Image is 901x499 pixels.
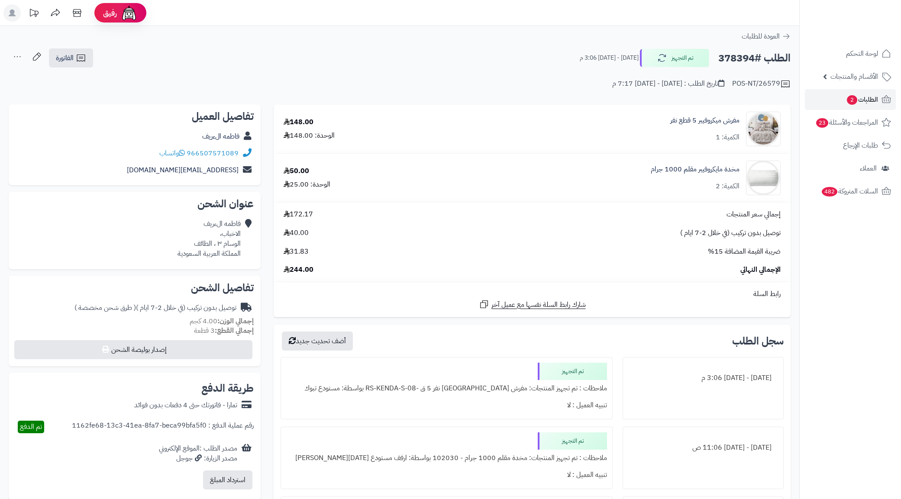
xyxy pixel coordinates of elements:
[284,209,313,219] span: 172.17
[284,166,309,176] div: 50.00
[202,131,239,142] a: فاطمه الءريف
[843,139,878,151] span: طلبات الإرجاع
[217,316,254,326] strong: إجمالي الوزن:
[822,187,837,196] span: 482
[727,209,781,219] span: إجمالي سعر المنتجات
[16,283,254,293] h2: تفاصيل الشحن
[842,24,893,42] img: logo-2.png
[805,135,896,156] a: طلبات الإرجاع
[716,181,740,191] div: الكمية: 2
[805,181,896,202] a: السلات المتروكة482
[628,439,778,456] div: [DATE] - [DATE] 11:06 ص
[286,380,607,397] div: ملاحظات : تم تجهيز المنتجات: مفرش [GEOGRAPHIC_DATA] نفر 5 ق -RS-KENDA-S-08 بواسطة: مستودع تبوك
[282,332,353,351] button: أضف تحديث جديد
[612,79,724,89] div: تاريخ الطلب : [DATE] - [DATE] 7:17 م
[277,289,787,299] div: رابط السلة
[74,303,136,313] span: ( طرق شحن مخصصة )
[830,71,878,83] span: الأقسام والمنتجات
[742,31,780,42] span: العودة للطلبات
[159,148,185,158] a: واتساب
[284,117,313,127] div: 148.00
[815,116,878,129] span: المراجعات والأسئلة
[284,265,313,275] span: 244.00
[284,247,309,257] span: 31.83
[16,199,254,209] h2: عنوان الشحن
[816,118,828,128] span: 23
[670,116,740,126] a: مفرش ميكروفيبر 5 قطع نفر
[708,247,781,257] span: ضريبة القيمة المضافة 15%
[159,454,237,464] div: مصدر الزيارة: جوجل
[860,162,877,174] span: العملاء
[286,397,607,414] div: تنبيه العميل : لا
[847,95,857,105] span: 2
[805,112,896,133] a: المراجعات والأسئلة23
[746,161,780,195] img: 1737634893-96fHXmGTIqiZhkWq0FfakqaATEdXSX88jVKrSzDa_1-90x90.png
[20,422,42,432] span: تم الدفع
[159,444,237,464] div: مصدر الطلب :الموقع الإلكتروني
[103,8,117,18] span: رفيق
[72,421,254,433] div: رقم عملية الدفع : 1162fe68-13c3-41ea-8fa7-beca99bfa5f0
[56,53,74,63] span: الفاتورة
[732,79,791,89] div: POS-NT/26579
[805,89,896,110] a: الطلبات2
[49,48,93,68] a: الفاتورة
[680,228,781,238] span: توصيل بدون تركيب (في خلال 2-7 ايام )
[732,336,784,346] h3: سجل الطلب
[16,111,254,122] h2: تفاصيل العميل
[286,467,607,483] div: تنبيه العميل : لا
[491,300,586,310] span: شارك رابط السلة نفسها مع عميل آخر
[286,450,607,467] div: ملاحظات : تم تجهيز المنتجات: مخدة مقلم 1000 جرام - 102030 بواسطة: ارفف مستودع [DATE][PERSON_NAME]
[538,432,607,450] div: تم التجهيز
[479,299,586,310] a: شارك رابط السلة نفسها مع عميل آخر
[120,4,138,22] img: ai-face.png
[23,4,45,24] a: تحديثات المنصة
[194,325,254,336] small: 3 قطعة
[203,470,252,489] button: استرداد المبلغ
[651,164,740,174] a: مخدة مايكروفيبر مقلم 1000 جرام
[716,132,740,142] div: الكمية: 1
[134,400,237,410] div: تمارا - فاتورتك حتى 4 دفعات بدون فوائد
[538,363,607,380] div: تم التجهيز
[284,131,335,141] div: الوحدة: 148.00
[846,93,878,106] span: الطلبات
[640,49,709,67] button: تم التجهيز
[284,180,330,190] div: الوحدة: 25.00
[14,340,252,359] button: إصدار بوليصة الشحن
[805,158,896,179] a: العملاء
[215,325,254,336] strong: إجمالي القطع:
[580,54,639,62] small: [DATE] - [DATE] 3:06 م
[846,48,878,60] span: لوحة التحكم
[740,265,781,275] span: الإجمالي النهائي
[74,303,236,313] div: توصيل بدون تركيب (في خلال 2-7 ايام )
[201,383,254,393] h2: طريقة الدفع
[190,316,254,326] small: 4.00 كجم
[178,219,241,258] div: فاطمه الءريف الاخباب، الوسام ٣ ، الطائف المملكة العربية السعودية
[742,31,791,42] a: العودة للطلبات
[821,185,878,197] span: السلات المتروكة
[746,112,780,146] img: 1727088283-110201010676-90x90.jpg
[718,49,791,67] h2: الطلب #378394
[127,165,239,175] a: [EMAIL_ADDRESS][DOMAIN_NAME]
[805,43,896,64] a: لوحة التحكم
[628,370,778,386] div: [DATE] - [DATE] 3:06 م
[284,228,309,238] span: 40.00
[187,148,239,158] a: 966507571089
